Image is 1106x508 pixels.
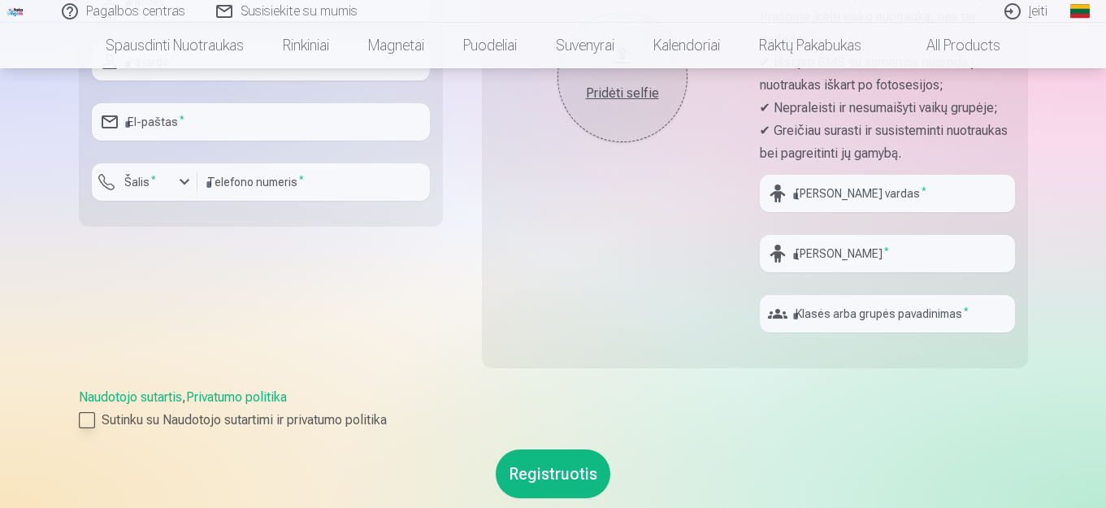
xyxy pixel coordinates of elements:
[760,97,1015,119] p: ✔ Nepraleisti ir nesumaišyti vaikų grupėje;
[92,163,197,201] button: Šalis*
[760,51,1015,97] p: ✔ Išsiųsti SMS su asmenine nuoroda į nuotraukas iškart po fotosesijos;
[86,23,263,68] a: Spausdinti nuotraukas
[760,119,1015,165] p: ✔ Greičiau surasti ir susisteminti nuotraukas bei pagreitinti jų gamybą.
[536,23,634,68] a: Suvenyrai
[263,23,349,68] a: Rinkiniai
[186,389,287,405] a: Privatumo politika
[740,23,881,68] a: Raktų pakabukas
[496,449,610,498] button: Registruotis
[79,388,1028,430] div: ,
[634,23,740,68] a: Kalendoriai
[881,23,1020,68] a: All products
[79,389,182,405] a: Naudotojo sutartis
[118,174,163,190] label: Šalis
[574,84,671,103] div: Pridėti selfie
[557,12,687,142] button: Pridėti selfie
[349,23,444,68] a: Magnetai
[444,23,536,68] a: Puodeliai
[7,7,24,16] img: /fa2
[79,410,1028,430] label: Sutinku su Naudotojo sutartimi ir privatumo politika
